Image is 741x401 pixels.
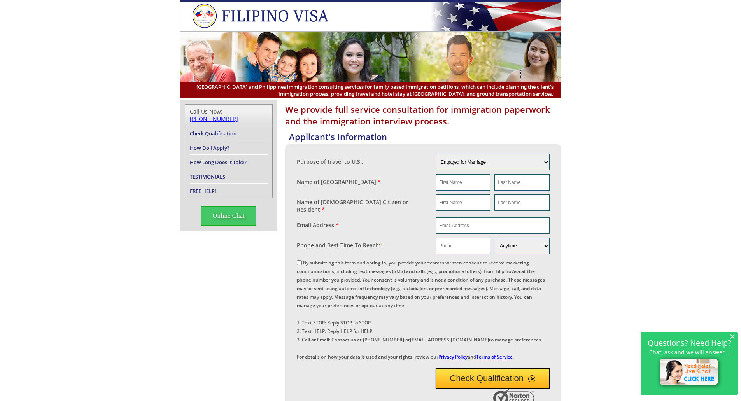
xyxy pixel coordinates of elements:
input: First Name [436,174,490,191]
p: Chat, ask and we will answer... [645,349,734,355]
a: Terms of Service [476,354,513,360]
h1: We provide full service consultation for immigration paperwork and the immigration interview proc... [285,103,561,127]
input: Phone [436,238,490,254]
a: How Do I Apply? [190,144,229,151]
h2: Questions? Need Help? [645,340,734,346]
a: FREE HELP! [190,187,216,194]
a: Check Qualification [190,130,236,137]
input: Email Address [436,217,550,234]
div: Call Us Now: [190,108,268,123]
input: First Name [436,194,490,211]
img: live-chat-icon.png [656,355,723,390]
span: [GEOGRAPHIC_DATA] and Philippines immigration consulting services for family based immigration pe... [188,83,554,97]
button: Check Qualification [436,368,550,389]
a: TESTIMONIALS [190,173,225,180]
h4: Applicant's Information [289,131,561,142]
input: Last Name [494,174,549,191]
a: Privacy Policy [438,354,468,360]
label: Purpose of travel to U.S.: [297,158,363,165]
select: Phone and Best Reach Time are required. [495,238,549,254]
label: Phone and Best Time To Reach: [297,242,384,249]
label: By submitting this form and opting in, you provide your express written consent to receive market... [297,259,545,360]
span: Online Chat [201,206,256,226]
a: [PHONE_NUMBER] [190,115,238,123]
input: By submitting this form and opting in, you provide your express written consent to receive market... [297,260,302,265]
span: × [730,333,735,340]
label: Name of [GEOGRAPHIC_DATA]: [297,178,381,186]
input: Last Name [494,194,549,211]
label: Name of [DEMOGRAPHIC_DATA] Citizen or Resident: [297,198,428,213]
a: How Long Does it Take? [190,159,247,166]
label: Email Address: [297,221,339,229]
